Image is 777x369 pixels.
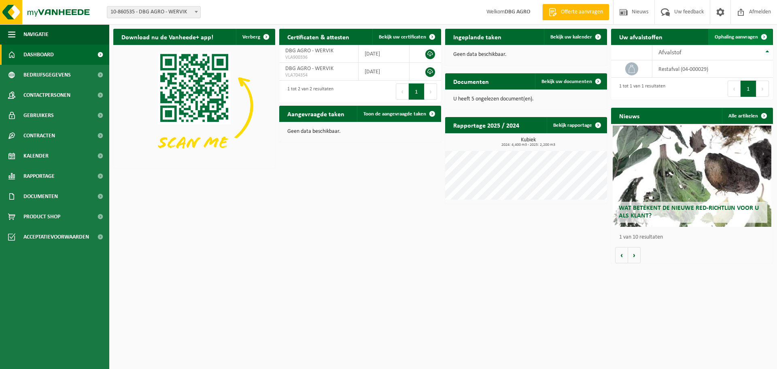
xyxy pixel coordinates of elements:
[542,4,609,20] a: Offerte aanvragen
[756,81,769,97] button: Next
[285,66,333,72] span: DBG AGRO - WERVIK
[449,143,607,147] span: 2024: 4,400 m3 - 2025: 2,200 m3
[615,247,628,263] button: Vorige
[453,52,599,58] p: Geen data beschikbaar.
[449,137,607,147] h3: Kubiek
[615,80,665,98] div: 1 tot 1 van 1 resultaten
[23,24,49,45] span: Navigatie
[611,108,647,124] h2: Nieuws
[283,83,333,100] div: 1 tot 2 van 2 resultaten
[279,29,357,45] h2: Certificaten & attesten
[23,166,55,186] span: Rapportage
[550,34,592,40] span: Bekijk uw kalender
[547,117,606,133] a: Bekijk rapportage
[363,111,426,117] span: Toon de aangevraagde taken
[23,146,49,166] span: Kalender
[505,9,530,15] strong: DBG AGRO
[285,54,352,61] span: VLA900336
[613,126,771,227] a: Wat betekent de nieuwe RED-richtlijn voor u als klant?
[279,106,352,122] h2: Aangevraagde taken
[287,129,433,134] p: Geen data beschikbaar.
[23,45,54,65] span: Dashboard
[359,63,410,81] td: [DATE]
[23,126,55,146] span: Contracten
[113,29,221,45] h2: Download nu de Vanheede+ app!
[285,72,352,79] span: VLA704354
[409,83,425,100] button: 1
[619,235,769,240] p: 1 van 10 resultaten
[628,247,641,263] button: Volgende
[445,73,497,89] h2: Documenten
[23,186,58,207] span: Documenten
[445,29,510,45] h2: Ingeplande taken
[619,205,759,219] span: Wat betekent de nieuwe RED-richtlijn voor u als klant?
[445,117,527,133] h2: Rapportage 2025 / 2024
[372,29,440,45] a: Bekijk uw certificaten
[708,29,772,45] a: Ophaling aanvragen
[652,60,773,78] td: restafval (04-000029)
[23,65,71,85] span: Bedrijfsgegevens
[541,79,592,84] span: Bekijk uw documenten
[236,29,274,45] button: Verberg
[107,6,201,18] span: 10-860535 - DBG AGRO - WERVIK
[611,29,671,45] h2: Uw afvalstoffen
[23,85,70,105] span: Contactpersonen
[741,81,756,97] button: 1
[357,106,440,122] a: Toon de aangevraagde taken
[722,108,772,124] a: Alle artikelen
[113,45,275,166] img: Download de VHEPlus App
[535,73,606,90] a: Bekijk uw documenten
[107,6,200,18] span: 10-860535 - DBG AGRO - WERVIK
[453,96,599,102] p: U heeft 5 ongelezen document(en).
[396,83,409,100] button: Previous
[658,49,681,56] span: Afvalstof
[544,29,606,45] a: Bekijk uw kalender
[728,81,741,97] button: Previous
[23,227,89,247] span: Acceptatievoorwaarden
[23,207,60,227] span: Product Shop
[425,83,437,100] button: Next
[359,45,410,63] td: [DATE]
[715,34,758,40] span: Ophaling aanvragen
[379,34,426,40] span: Bekijk uw certificaten
[23,105,54,126] span: Gebruikers
[285,48,333,54] span: DBG AGRO - WERVIK
[242,34,260,40] span: Verberg
[559,8,605,16] span: Offerte aanvragen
